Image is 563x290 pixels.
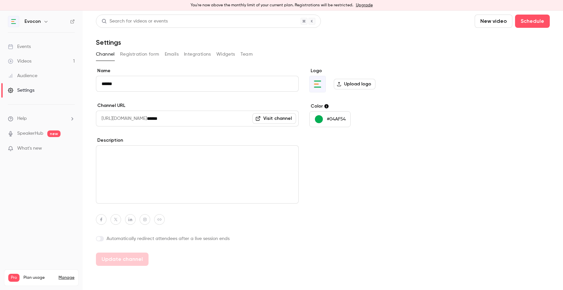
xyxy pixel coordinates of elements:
[309,68,411,74] label: Logo
[23,275,55,280] span: Plan usage
[8,87,34,94] div: Settings
[475,15,512,28] button: New video
[120,49,159,60] button: Registration form
[59,275,74,280] a: Manage
[8,274,20,282] span: Pro
[8,72,37,79] div: Audience
[96,68,299,74] label: Name
[67,146,75,152] iframe: Noticeable Trigger
[240,49,253,60] button: Team
[334,79,375,89] label: Upload logo
[96,235,299,242] label: Automatically redirect attendees after a live session ends
[8,16,19,27] img: Evocon
[96,137,299,144] label: Description
[96,111,147,126] span: [URL][DOMAIN_NAME]
[96,38,121,46] h1: Settings
[309,68,411,92] section: Logo
[184,49,211,60] button: Integrations
[356,3,373,8] a: Upgrade
[24,18,41,25] h6: Evocon
[310,76,325,92] img: Evocon
[309,111,351,127] button: #04AF54
[165,49,179,60] button: Emails
[515,15,550,28] button: Schedule
[216,49,235,60] button: Widgets
[17,115,27,122] span: Help
[252,113,296,124] a: Visit channel
[8,58,31,65] div: Videos
[47,130,61,137] span: new
[8,115,75,122] li: help-dropdown-opener
[96,102,299,109] label: Channel URL
[8,43,31,50] div: Events
[327,116,346,122] p: #04AF54
[96,49,115,60] button: Channel
[17,130,43,137] a: SpeakerHub
[309,103,411,110] label: Color
[102,18,168,25] div: Search for videos or events
[17,145,42,152] span: What's new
